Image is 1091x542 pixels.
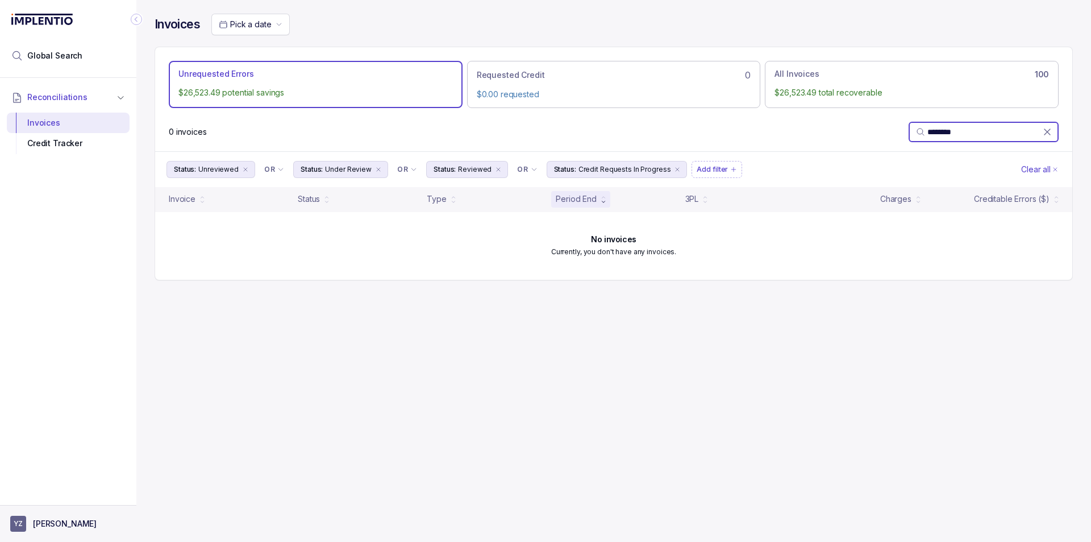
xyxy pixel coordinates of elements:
[198,164,239,175] p: Unreviewed
[178,87,453,98] p: $26,523.49 potential savings
[211,14,290,35] button: Date Range Picker
[169,193,195,205] div: Invoice
[556,193,597,205] div: Period End
[325,164,372,175] p: Under Review
[974,193,1050,205] div: Creditable Errors ($)
[434,164,456,175] p: Status:
[169,126,207,138] p: 0 invoices
[397,165,417,174] li: Filter Chip Connector undefined
[458,164,492,175] p: Reviewed
[1019,161,1061,178] button: Clear Filters
[16,133,120,154] div: Credit Tracker
[169,126,207,138] div: Remaining page entries
[219,19,271,30] search: Date Range Picker
[880,193,911,205] div: Charges
[7,85,130,110] button: Reconciliations
[685,193,699,205] div: 3PL
[264,165,275,174] p: OR
[513,162,542,177] button: Filter Chip Connector undefined
[33,518,97,529] p: [PERSON_NAME]
[494,165,503,174] div: remove content
[264,165,284,174] li: Filter Chip Connector undefined
[551,246,676,258] p: Currently, you don't have any invoices.
[1021,164,1051,175] p: Clear all
[10,516,26,532] span: User initials
[477,68,751,82] div: 0
[517,165,537,174] li: Filter Chip Connector undefined
[774,87,1049,98] p: $26,523.49 total recoverable
[16,113,120,133] div: Invoices
[293,161,388,178] button: Filter Chip Under Review
[477,89,751,100] p: $0.00 requested
[1035,70,1049,79] h6: 100
[477,69,545,81] p: Requested Credit
[673,165,682,174] div: remove content
[155,16,200,32] h4: Invoices
[374,165,383,174] div: remove content
[174,164,196,175] p: Status:
[554,164,576,175] p: Status:
[178,68,253,80] p: Unrequested Errors
[10,516,126,532] button: User initials[PERSON_NAME]
[260,162,289,177] button: Filter Chip Connector undefined
[591,235,636,244] h6: No invoices
[230,19,271,29] span: Pick a date
[241,165,250,174] div: remove content
[169,61,1059,107] ul: Action Tab Group
[393,162,422,177] button: Filter Chip Connector undefined
[426,161,508,178] button: Filter Chip Reviewed
[301,164,323,175] p: Status:
[130,13,143,26] div: Collapse Icon
[397,165,408,174] p: OR
[427,193,446,205] div: Type
[27,50,82,61] span: Global Search
[692,161,742,178] button: Filter Chip Add filter
[547,161,688,178] button: Filter Chip Credit Requests In Progress
[774,68,819,80] p: All Invoices
[166,161,255,178] button: Filter Chip Unreviewed
[517,165,528,174] p: OR
[27,92,88,103] span: Reconciliations
[697,164,728,175] p: Add filter
[166,161,1019,178] ul: Filter Group
[7,110,130,156] div: Reconciliations
[298,193,320,205] div: Status
[578,164,671,175] p: Credit Requests In Progress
